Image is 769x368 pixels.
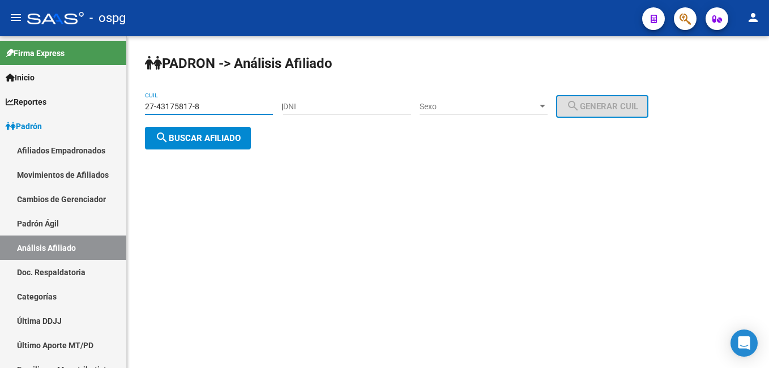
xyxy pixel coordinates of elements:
span: Firma Express [6,47,65,59]
span: - ospg [89,6,126,31]
span: Generar CUIL [566,101,638,112]
button: Generar CUIL [556,95,648,118]
mat-icon: search [566,99,580,113]
span: Sexo [420,102,537,112]
strong: PADRON -> Análisis Afiliado [145,55,332,71]
span: Reportes [6,96,46,108]
mat-icon: menu [9,11,23,24]
mat-icon: search [155,131,169,144]
span: Padrón [6,120,42,132]
span: Inicio [6,71,35,84]
button: Buscar afiliado [145,127,251,149]
span: Buscar afiliado [155,133,241,143]
div: | [281,102,657,111]
mat-icon: person [746,11,760,24]
div: Open Intercom Messenger [730,330,758,357]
